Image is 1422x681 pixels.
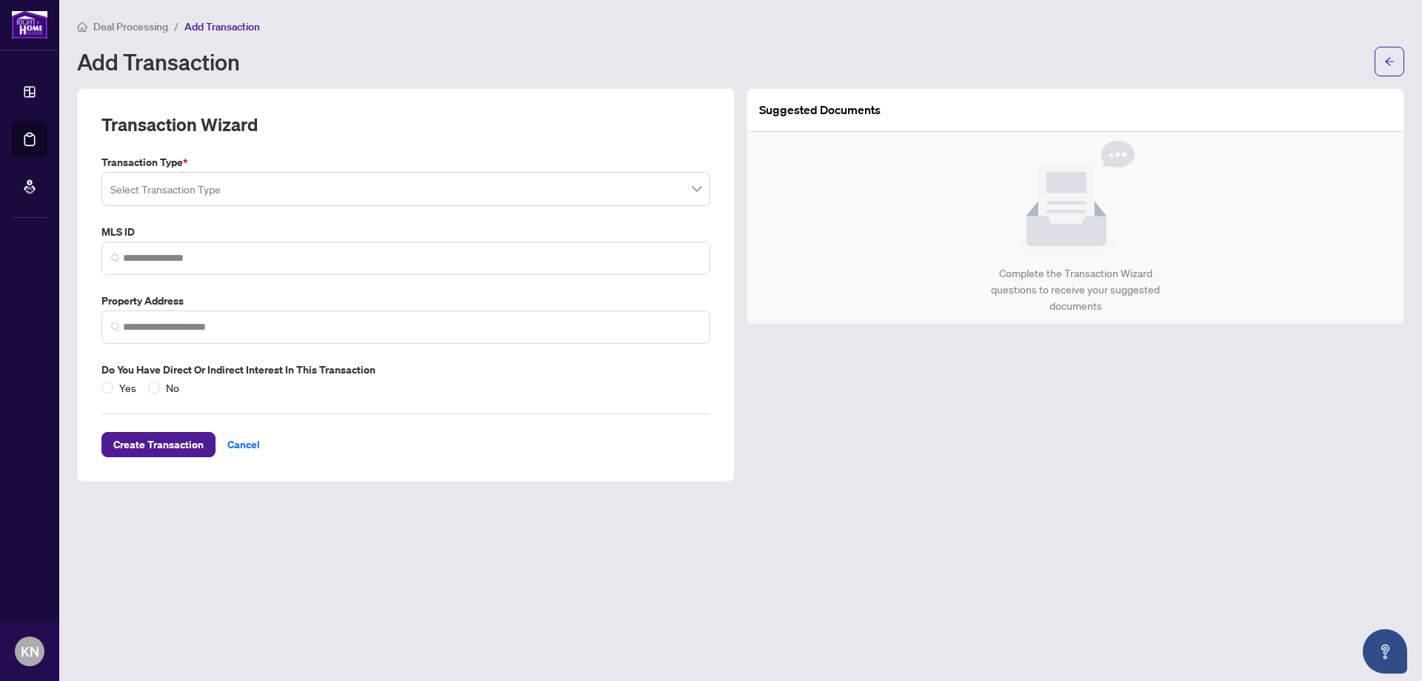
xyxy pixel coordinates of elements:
[184,20,260,33] span: Add Transaction
[77,21,87,32] span: home
[21,641,39,662] span: KN
[101,362,710,378] label: Do you have direct or indirect interest in this transaction
[111,322,120,331] img: search_icon
[111,253,120,262] img: search_icon
[216,432,272,457] button: Cancel
[759,101,881,119] article: Suggested Documents
[1363,629,1407,674] button: Open asap
[113,433,204,456] span: Create Transaction
[113,379,142,396] span: Yes
[93,20,168,33] span: Deal Processing
[975,265,1176,314] div: Complete the Transaction Wizard questions to receive your suggested documents
[77,50,240,73] h1: Add Transaction
[160,379,185,396] span: No
[1016,141,1135,253] img: Null State Icon
[101,113,258,136] h2: Transaction Wizard
[1384,56,1395,67] span: arrow-left
[227,433,260,456] span: Cancel
[174,18,178,35] li: /
[12,11,47,39] img: logo
[101,293,710,309] label: Property Address
[101,224,710,240] label: MLS ID
[101,432,216,457] button: Create Transaction
[101,154,710,170] label: Transaction Type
